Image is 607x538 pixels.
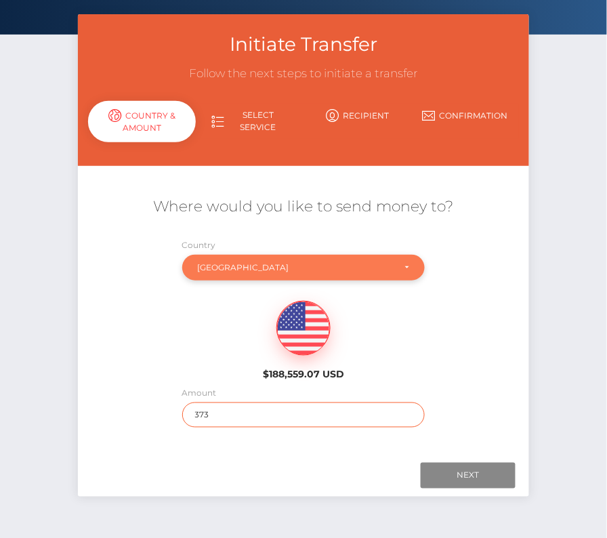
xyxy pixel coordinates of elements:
a: Recipient [303,104,411,127]
img: USD.png [277,302,330,356]
label: Country [182,239,216,251]
input: Next [421,463,516,489]
a: Confirmation [411,104,519,127]
h6: $188,559.07 USD [238,369,369,380]
h5: Where would you like to send money to? [88,196,520,218]
div: Country & Amount [88,101,196,142]
label: Amount [182,387,217,399]
input: Amount to send in USD (Maximum: 188559.07) [182,402,425,428]
a: Select Service [196,104,303,139]
h3: Follow the next steps to initiate a transfer [88,66,520,82]
div: [GEOGRAPHIC_DATA] [198,262,394,273]
h3: Initiate Transfer [88,31,520,58]
button: Serbia [182,255,425,281]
